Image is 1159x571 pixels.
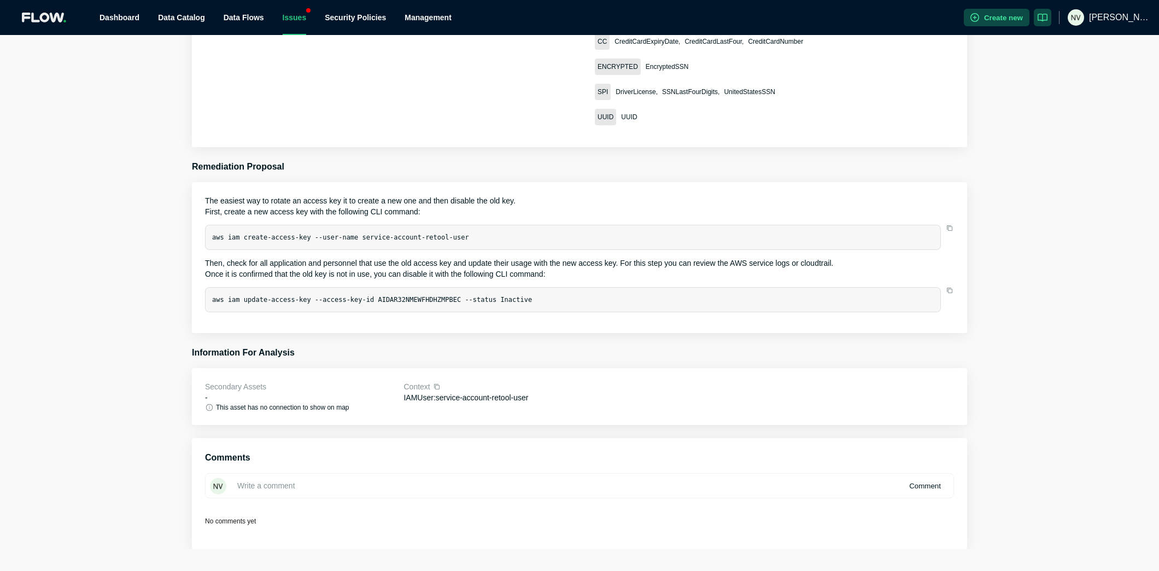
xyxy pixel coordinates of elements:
span: EncryptedSSN [646,61,689,72]
span: CreditCardLastFour, [684,36,744,47]
a: Dashboard [99,13,139,22]
span: CreditCardExpiryDate, [614,36,680,47]
code: aws iam update-access-key --access-key-id AIDAR32NMEWFHDHZMPBEC --status Inactive [212,296,532,304]
a: Data Catalog [158,13,205,22]
span: UnitedStatesSSN [724,86,775,97]
button: Comment [900,477,950,494]
span: SSNLastFourDigits, [662,86,719,97]
code: aws iam create-access-key --user-name service-account-retool-user [212,234,469,241]
h3: Comments [205,451,954,464]
p: IAMUser : service-account-retool-user [403,392,703,403]
span: CC [598,38,607,45]
div: No comments yet [205,517,954,525]
span: SPI [598,88,608,96]
p: - [205,392,349,403]
h3: Remediation Proposal [192,160,967,173]
p: Then, check for all application and personnel that use the old access key and update their usage ... [205,258,954,269]
span: UUID [621,112,637,123]
h3: Information For Analysis [192,346,967,359]
span: CreditCardNumber [748,36,803,47]
span: DriverLicense, [616,86,658,97]
span: Data Flows [224,13,264,22]
button: Create new [964,9,1029,26]
p: Once it is confirmed that the old key is not in use, you can disable it with the following CLI co... [205,269,954,279]
p: First, create a new access key with the following CLI command: [205,206,954,217]
span: UUID [598,113,613,121]
img: 41fc20af0c1cf4c054f3615801c6e28a [1068,9,1084,26]
input: Write a comment [205,473,954,498]
a: Security Policies [325,13,386,22]
p: Context [403,381,703,392]
span: This asset has no connection to show on map [216,403,349,412]
p: The easiest way to rotate an access key it to create a new one and then disable the old key. [205,195,954,206]
p: Secondary Assets [205,381,349,392]
span: ENCRYPTED [598,63,638,71]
